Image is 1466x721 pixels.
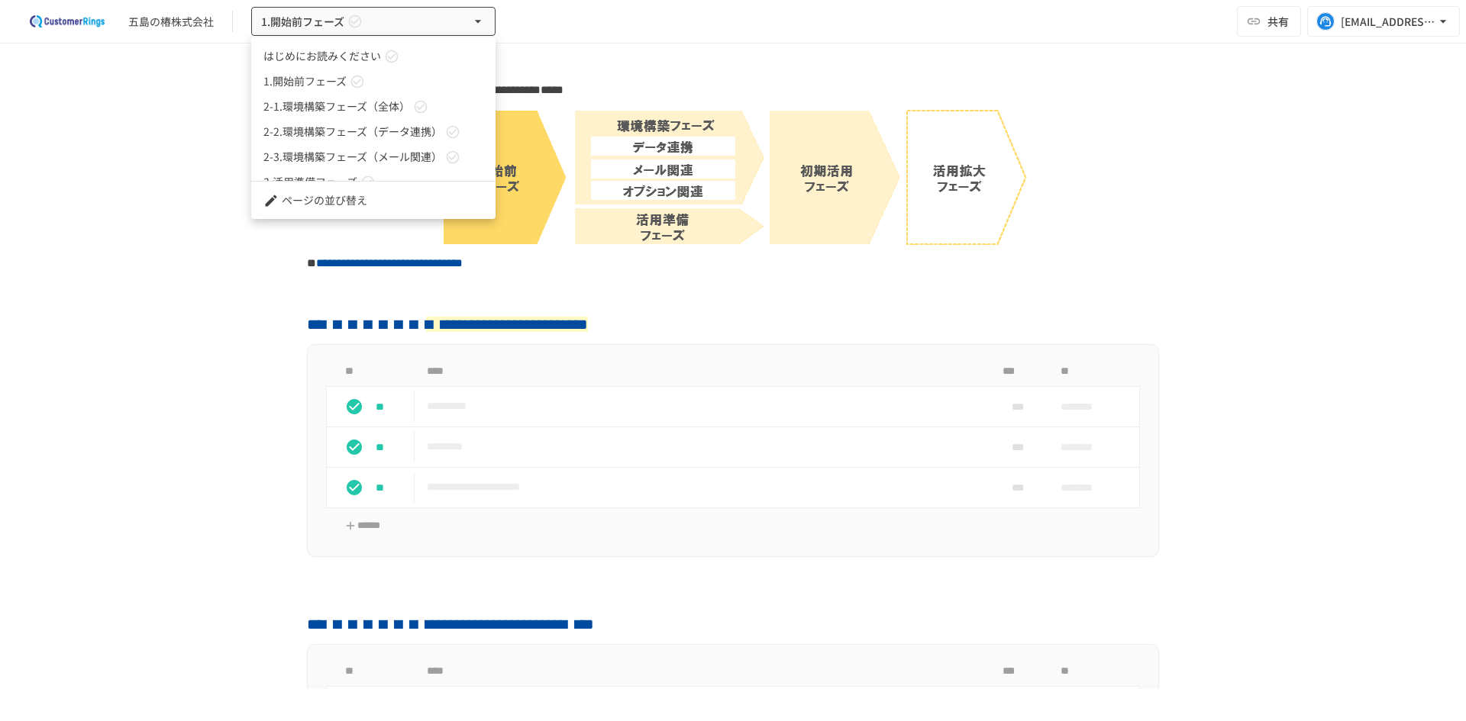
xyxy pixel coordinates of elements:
span: 2-2.環境構築フェーズ（データ連携） [263,124,442,140]
span: はじめにお読みください [263,48,381,64]
span: 2-3.環境構築フェーズ（メール関連） [263,149,442,165]
li: ページの並び替え [251,188,496,213]
span: 2-1.環境構築フェーズ（全体） [263,98,410,114]
span: 3.活用準備フェーズ [263,174,357,190]
span: 1.開始前フェーズ [263,73,347,89]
